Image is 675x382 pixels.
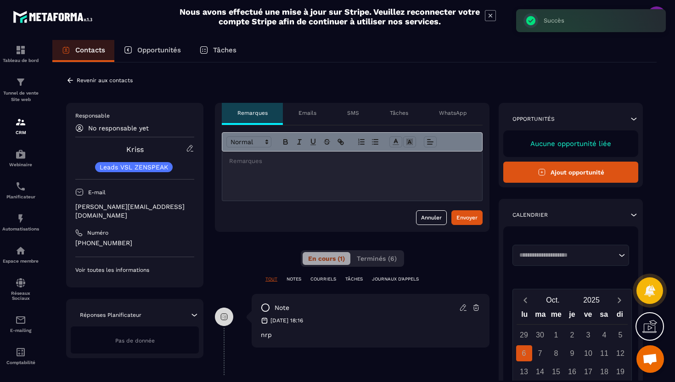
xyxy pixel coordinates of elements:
button: Ajout opportunité [503,162,638,183]
p: [DATE] 18:16 [270,317,303,324]
a: automationsautomationsEspace membre [2,238,39,270]
p: Contacts [75,46,105,54]
p: nrp [261,331,480,338]
div: me [548,308,564,324]
button: Next month [611,294,628,306]
div: Search for option [512,245,629,266]
p: TOUT [265,276,277,282]
button: Annuler [416,210,447,225]
div: 29 [516,327,532,343]
a: automationsautomationsAutomatisations [2,206,39,238]
img: scheduler [15,181,26,192]
div: 15 [548,364,564,380]
span: Pas de donnée [115,337,155,344]
input: Search for option [516,251,616,260]
h2: Nous avons effectué une mise à jour sur Stripe. Veuillez reconnecter votre compte Stripe afin de ... [179,7,480,26]
div: 7 [532,345,548,361]
div: 8 [548,345,564,361]
div: 10 [580,345,596,361]
p: Tâches [213,46,236,54]
p: Voir toutes les informations [75,266,194,274]
div: 9 [564,345,580,361]
p: Remarques [237,109,268,117]
img: formation [15,77,26,88]
a: formationformationTableau de bord [2,38,39,70]
p: Réseaux Sociaux [2,291,39,301]
img: automations [15,213,26,224]
p: Réponses Planificateur [80,311,141,319]
a: schedulerschedulerPlanificateur [2,174,39,206]
p: Opportunités [137,46,181,54]
div: 16 [564,364,580,380]
p: Tableau de bord [2,58,39,63]
p: Opportunités [512,115,555,123]
p: Responsable [75,112,194,119]
a: Tâches [190,40,246,62]
a: Opportunités [114,40,190,62]
div: 11 [596,345,613,361]
p: Webinaire [2,162,39,167]
div: 5 [613,327,629,343]
p: [PERSON_NAME][EMAIL_ADDRESS][DOMAIN_NAME] [75,202,194,220]
p: JOURNAUX D'APPELS [372,276,419,282]
div: ma [533,308,549,324]
div: Envoyer [456,213,478,222]
img: social-network [15,277,26,288]
div: 30 [532,327,548,343]
div: 19 [613,364,629,380]
div: lu [517,308,533,324]
p: Aucune opportunité liée [512,140,629,148]
p: Tunnel de vente Site web [2,90,39,103]
button: Open years overlay [572,292,611,308]
p: E-mail [88,189,106,196]
div: 2 [564,327,580,343]
div: 18 [596,364,613,380]
p: COURRIELS [310,276,336,282]
button: Terminés (6) [351,252,402,265]
div: 1 [548,327,564,343]
a: automationsautomationsWebinaire [2,142,39,174]
img: formation [15,45,26,56]
p: Comptabilité [2,360,39,365]
p: note [275,303,289,312]
span: Terminés (6) [357,255,397,262]
button: En cours (1) [303,252,350,265]
p: Tâches [390,109,408,117]
a: formationformationCRM [2,110,39,142]
img: formation [15,117,26,128]
div: 14 [532,364,548,380]
p: Planificateur [2,194,39,199]
a: Contacts [52,40,114,62]
a: Kriss [126,145,144,154]
a: social-networksocial-networkRéseaux Sociaux [2,270,39,308]
div: 12 [613,345,629,361]
p: Espace membre [2,258,39,264]
p: Numéro [87,229,108,236]
div: Ouvrir le chat [636,345,664,373]
p: Calendrier [512,211,548,219]
a: emailemailE-mailing [2,308,39,340]
div: 6 [516,345,532,361]
div: 17 [580,364,596,380]
p: TÂCHES [345,276,363,282]
p: CRM [2,130,39,135]
p: SMS [347,109,359,117]
div: 13 [516,364,532,380]
div: 3 [580,327,596,343]
p: Revenir aux contacts [77,77,133,84]
img: logo [13,8,96,25]
p: Leads VSL ZENSPEAK [100,164,168,170]
button: Envoyer [451,210,483,225]
p: Emails [298,109,316,117]
p: E-mailing [2,328,39,333]
div: ve [580,308,596,324]
span: En cours (1) [308,255,345,262]
p: NOTES [287,276,301,282]
img: automations [15,245,26,256]
a: accountantaccountantComptabilité [2,340,39,372]
p: Automatisations [2,226,39,231]
button: Previous month [517,294,534,306]
div: sa [596,308,612,324]
p: [PHONE_NUMBER] [75,239,194,247]
img: email [15,315,26,326]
